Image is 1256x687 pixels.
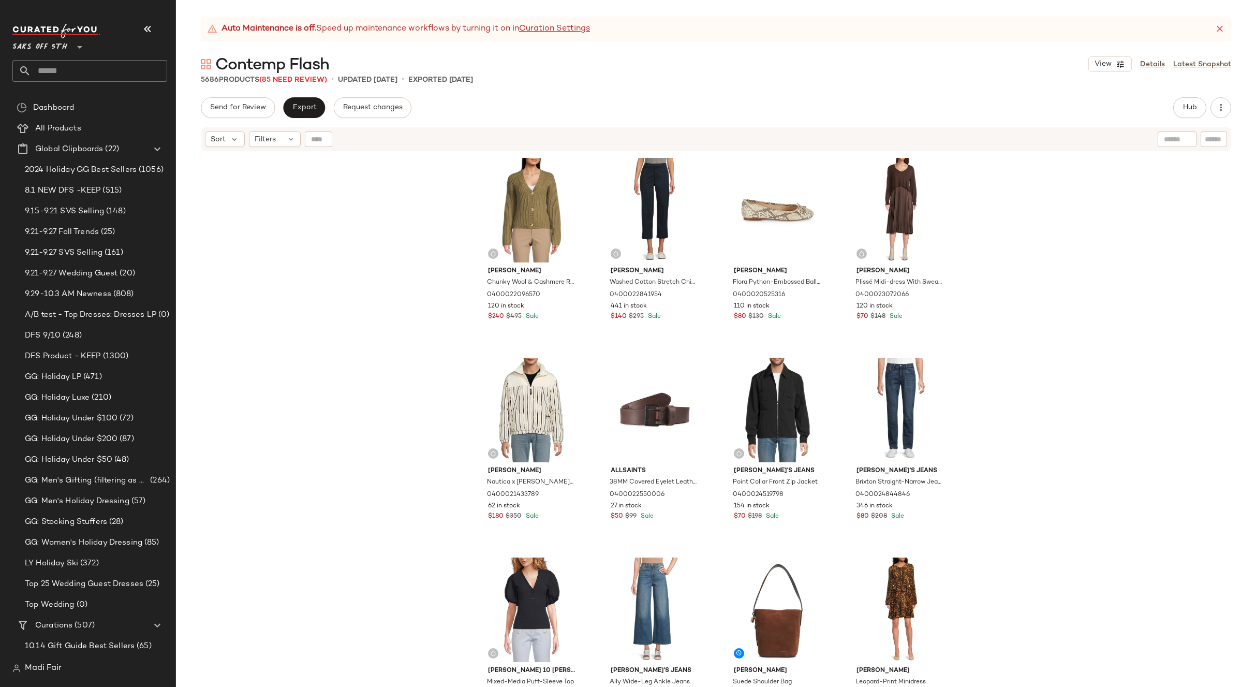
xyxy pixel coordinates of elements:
strong: Auto Maintenance is off. [221,23,316,35]
span: GG: Holiday Under $200 [25,433,117,445]
img: svg%3e [613,251,619,257]
span: (372) [78,558,99,569]
span: Sale [524,513,539,520]
span: Point Collar Front Zip Jacket [733,478,818,487]
span: (0) [156,309,169,321]
span: $140 [611,312,627,321]
span: 5686 [201,76,219,84]
span: Chunky Wool & Cashmere Ribbed Cardigan [487,278,574,287]
span: (471) [81,371,102,383]
span: $80 [856,512,869,521]
span: Nautica x [PERSON_NAME] Striped Puffer Jacket [487,478,574,487]
span: (85) [142,537,159,549]
span: 441 in stock [611,302,647,311]
img: 0400024864677_ALLY [602,558,706,662]
span: (1056) [137,164,164,176]
span: 346 in stock [856,502,893,511]
span: Brixton Straight-Narrow Jeans [855,478,943,487]
span: [PERSON_NAME] [611,267,698,276]
span: Send for Review [210,104,266,112]
span: 0400021433789 [487,490,539,500]
span: Filters [255,134,276,145]
img: 0400022550006 [602,358,706,462]
span: 120 in stock [856,302,893,311]
span: $80 [734,312,746,321]
img: 0400022846203_NIGHTSKY [480,558,584,662]
img: 0400024519798_JETBLACK [726,358,830,462]
button: Hub [1173,97,1206,118]
img: svg%3e [12,664,21,673]
img: 0400021433789_SNOWWHITE [480,358,584,462]
span: (85 Need Review) [259,76,327,84]
span: 27 in stock [611,502,642,511]
span: DFS 9/10 [25,330,61,342]
span: 9.21-9.27 SVS Selling [25,247,102,259]
span: Sort [211,134,226,145]
img: svg%3e [490,251,496,257]
span: (507) [72,620,95,632]
span: (65) [135,640,152,652]
span: [PERSON_NAME] [856,267,944,276]
a: Latest Snapshot [1173,59,1231,70]
button: Request changes [334,97,411,118]
button: Export [283,97,325,118]
span: $180 [488,512,504,521]
span: Top 25 Wedding Guest Dresses [25,578,143,590]
span: [PERSON_NAME] [734,267,821,276]
img: 0400024844846_CLAREMONT [848,358,952,462]
span: (48) [112,454,129,466]
span: [PERSON_NAME] [856,666,944,676]
span: Request changes [343,104,403,112]
div: Products [201,75,327,85]
span: (264) [148,475,170,487]
span: 0400020525316 [733,290,785,300]
span: 9.21-9.27 Wedding Guest [25,268,117,280]
span: Sale [524,313,539,320]
span: $495 [506,312,522,321]
span: 8.1 NEW DFS -KEEP [25,185,100,197]
span: 154 in stock [734,502,770,511]
span: • [331,74,334,86]
span: (808) [111,288,134,300]
span: GG: Holiday LP [25,371,81,383]
span: GG: Men's Holiday Dressing [25,495,129,507]
span: 0400024519798 [733,490,784,500]
p: Exported [DATE] [408,75,473,85]
span: $350 [506,512,522,521]
a: Details [1140,59,1165,70]
span: 10.14 Gift Guide Best Sellers [25,640,135,652]
img: svg%3e [859,251,865,257]
span: (210) [90,392,111,404]
img: svg%3e [201,59,211,69]
span: (72) [117,413,134,425]
span: Global Clipboards [35,143,103,155]
span: GG: Men's Gifting (filtering as women's) [25,475,148,487]
span: [PERSON_NAME]'s Jeans [734,466,821,476]
img: svg%3e [736,450,742,457]
span: (57) [129,495,146,507]
span: (22) [103,143,119,155]
span: [PERSON_NAME] [734,666,821,676]
span: Hub [1183,104,1197,112]
button: Send for Review [201,97,275,118]
span: $99 [625,512,637,521]
span: $70 [856,312,868,321]
span: [PERSON_NAME] 10 [PERSON_NAME] [488,666,575,676]
span: 9.15-9.21 SVS Selling [25,206,104,217]
span: A/B test - Top Dresses: Dresses LP [25,309,156,321]
button: View [1088,56,1132,72]
span: Sale [766,313,781,320]
span: 9.29-10.3 AM Newness [25,288,111,300]
span: 0400022096570 [487,290,540,300]
span: $240 [488,312,504,321]
span: (25) [143,578,160,590]
span: 110 in stock [734,302,770,311]
span: • [402,74,404,86]
span: Flora Python-Embossed Ballet Flats [733,278,820,287]
span: (25) [99,226,115,238]
span: 0400024844846 [855,490,910,500]
span: AllSaints [611,466,698,476]
span: 2024 Holiday GG Best Sellers [25,164,137,176]
span: Leopard-Print Minidress [855,678,926,687]
span: Curations [35,620,72,632]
